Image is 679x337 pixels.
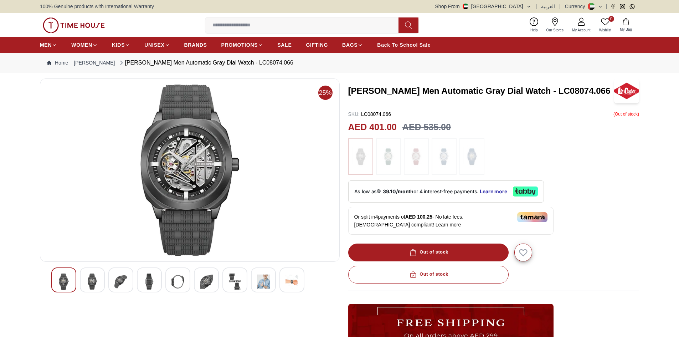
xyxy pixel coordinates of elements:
a: SALE [277,39,292,51]
span: Wishlist [596,27,614,33]
a: 0Wishlist [595,16,616,34]
a: KIDS [112,39,130,51]
span: SKU : [348,111,360,117]
img: United Arab Emirates [463,4,468,9]
span: | [559,3,561,10]
div: Or split in 4 payments of - No late fees, [DEMOGRAPHIC_DATA] compliant! [348,207,554,235]
img: LEE COOPER Men Automatic Gray Dial Watch - LC08074.066 [171,274,184,290]
img: ... [380,142,397,171]
a: Home [47,59,68,66]
img: LEE COOPER Men Automatic Gray Dial Watch - LC08074.066 [143,274,156,290]
a: Whatsapp [629,4,635,9]
a: Instagram [620,4,625,9]
a: [PERSON_NAME] [74,59,115,66]
h3: AED 535.00 [402,121,451,134]
nav: Breadcrumb [40,53,639,73]
span: Our Stores [544,27,566,33]
h2: AED 401.00 [348,121,397,134]
div: [PERSON_NAME] Men Automatic Gray Dial Watch - LC08074.066 [118,58,293,67]
a: PROMOTIONS [221,39,263,51]
img: LEE COOPER Men Automatic Gray Dial Watch - LC08074.066 [57,274,70,290]
div: Currency [565,3,588,10]
span: My Bag [617,27,635,32]
span: Back To School Sale [377,41,431,48]
img: LEE COOPER Men Automatic Gray Dial Watch - LC08074.066 [200,274,213,290]
span: BAGS [342,41,357,48]
p: LC08074.066 [348,111,391,118]
a: UNISEX [144,39,170,51]
p: ( Out of stock ) [613,111,639,118]
span: KIDS [112,41,125,48]
img: LEE COOPER Men Automatic Gray Dial Watch - LC08074.066 [86,274,99,290]
span: MEN [40,41,52,48]
span: BRANDS [184,41,207,48]
span: Help [528,27,541,33]
img: LEE COOPER Men Automatic Gray Dial Watch - LC08074.066 [228,274,241,290]
span: AED 100.25 [405,214,432,220]
img: ... [435,142,453,171]
img: Tamara [517,212,547,222]
span: 0 [608,16,614,22]
img: ... [43,17,105,33]
span: GIFTING [306,41,328,48]
img: ... [407,142,425,171]
span: UNISEX [144,41,164,48]
button: My Bag [616,17,636,34]
span: Learn more [436,222,461,228]
button: العربية [541,3,555,10]
img: LEE COOPER Men Automatic Gray Dial Watch - LC08074.066 [286,274,298,290]
span: My Account [569,27,593,33]
span: | [606,3,607,10]
img: LEE COOPER Men Automatic Gray Dial Watch - LC08074.066 [614,78,639,103]
span: 25% [318,86,333,100]
img: ... [463,142,481,171]
h3: [PERSON_NAME] Men Automatic Gray Dial Watch - LC08074.066 [348,85,614,97]
a: BAGS [342,39,363,51]
img: LEE COOPER Men Automatic Gray Dial Watch - LC08074.066 [257,274,270,290]
a: Help [526,16,542,34]
button: Shop From[GEOGRAPHIC_DATA] [435,3,531,10]
span: | [536,3,537,10]
img: LEE COOPER Men Automatic Gray Dial Watch - LC08074.066 [46,85,334,256]
span: 100% Genuine products with International Warranty [40,3,154,10]
span: PROMOTIONS [221,41,258,48]
a: WOMEN [71,39,98,51]
img: ... [352,142,370,171]
a: Back To School Sale [377,39,431,51]
a: Facebook [610,4,616,9]
span: SALE [277,41,292,48]
span: WOMEN [71,41,92,48]
a: GIFTING [306,39,328,51]
a: Our Stores [542,16,568,34]
a: MEN [40,39,57,51]
a: BRANDS [184,39,207,51]
img: LEE COOPER Men Automatic Gray Dial Watch - LC08074.066 [114,274,127,290]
